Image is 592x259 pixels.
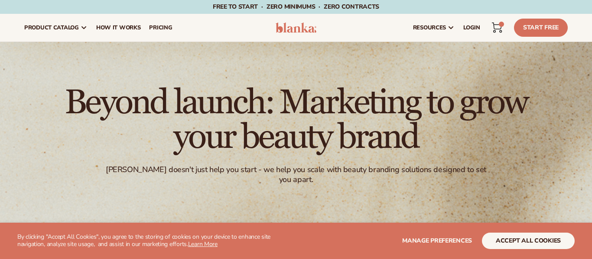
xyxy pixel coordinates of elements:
span: LOGIN [463,24,480,31]
img: logo [276,22,316,33]
h1: Beyond launch: Marketing to grow your beauty brand [58,85,534,154]
span: pricing [149,24,172,31]
span: Free to start · ZERO minimums · ZERO contracts [213,3,379,11]
p: By clicking "Accept All Cookies", you agree to the storing of cookies on your device to enhance s... [17,233,296,248]
a: Start Free [514,19,568,37]
span: How It Works [96,24,141,31]
button: accept all cookies [482,233,575,249]
a: pricing [145,14,176,42]
span: product catalog [24,24,79,31]
div: [PERSON_NAME] doesn't just help you start - we help you scale with beauty branding solutions desi... [103,165,488,185]
button: Manage preferences [402,233,472,249]
span: Manage preferences [402,237,472,245]
a: product catalog [20,14,92,42]
a: Learn More [188,240,218,248]
a: LOGIN [459,14,485,42]
a: How It Works [92,14,145,42]
span: resources [413,24,446,31]
a: resources [409,14,459,42]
